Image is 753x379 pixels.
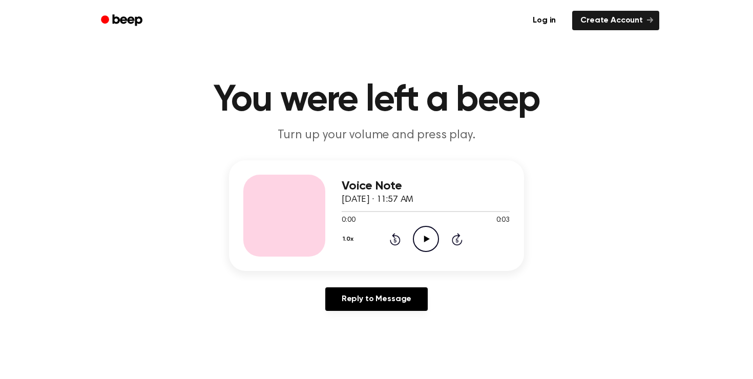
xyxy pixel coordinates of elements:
a: Beep [94,11,152,31]
h3: Voice Note [342,179,510,193]
span: [DATE] · 11:57 AM [342,195,413,204]
button: 1.0x [342,230,357,248]
span: 0:03 [496,215,510,226]
a: Reply to Message [325,287,428,311]
a: Create Account [572,11,659,30]
h1: You were left a beep [114,82,639,119]
span: 0:00 [342,215,355,226]
a: Log in [522,9,566,32]
p: Turn up your volume and press play. [180,127,573,144]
